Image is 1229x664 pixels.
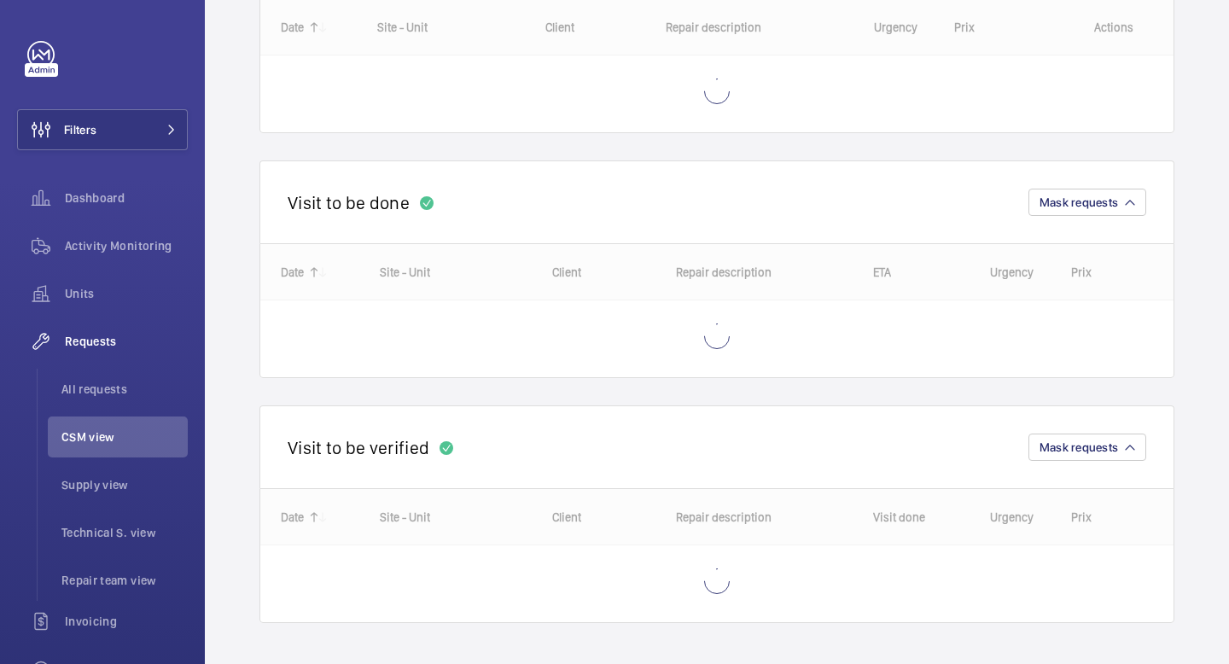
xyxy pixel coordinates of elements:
[1028,434,1146,461] button: Mask requests
[288,437,429,458] h2: Visit to be verified
[61,524,188,541] span: Technical S. view
[61,476,188,493] span: Supply view
[17,109,188,150] button: Filters
[1040,195,1118,209] span: Mask requests
[64,121,96,138] span: Filters
[65,613,188,630] span: Invoicing
[61,572,188,589] span: Repair team view
[61,428,188,446] span: CSM view
[65,333,188,350] span: Requests
[1040,440,1118,454] span: Mask requests
[1028,189,1146,216] button: Mask requests
[288,192,410,213] h2: Visit to be done
[65,285,188,302] span: Units
[65,237,188,254] span: Activity Monitoring
[61,381,188,398] span: All requests
[65,189,188,207] span: Dashboard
